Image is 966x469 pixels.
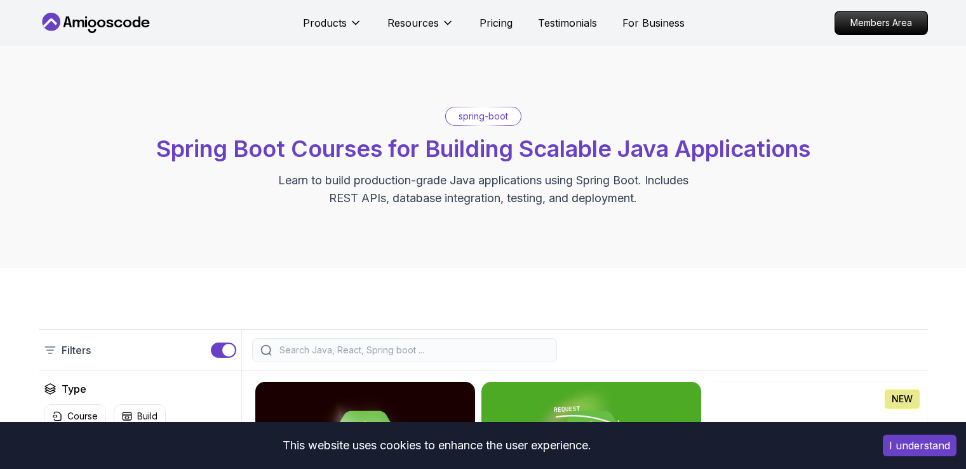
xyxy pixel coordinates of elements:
p: Build [137,410,158,423]
a: Testimonials [538,15,597,31]
input: Search Java, React, Spring boot ... [277,344,549,357]
a: Members Area [835,11,928,35]
p: Learn to build production-grade Java applications using Spring Boot. Includes REST APIs, database... [270,172,697,207]
span: Spring Boot Courses for Building Scalable Java Applications [156,135,810,163]
a: For Business [622,15,685,31]
button: Resources [387,15,454,41]
button: Products [303,15,362,41]
p: Resources [387,15,439,31]
p: Members Area [835,11,927,34]
p: Products [303,15,347,31]
a: Pricing [480,15,513,31]
p: Course [67,410,98,423]
div: This website uses cookies to enhance the user experience. [10,432,864,459]
h2: Type [62,381,86,397]
button: Accept cookies [883,435,956,456]
button: Build [114,404,166,428]
button: Course [44,404,106,428]
p: Filters [62,343,91,358]
p: spring-boot [459,110,508,123]
p: NEW [892,393,913,405]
